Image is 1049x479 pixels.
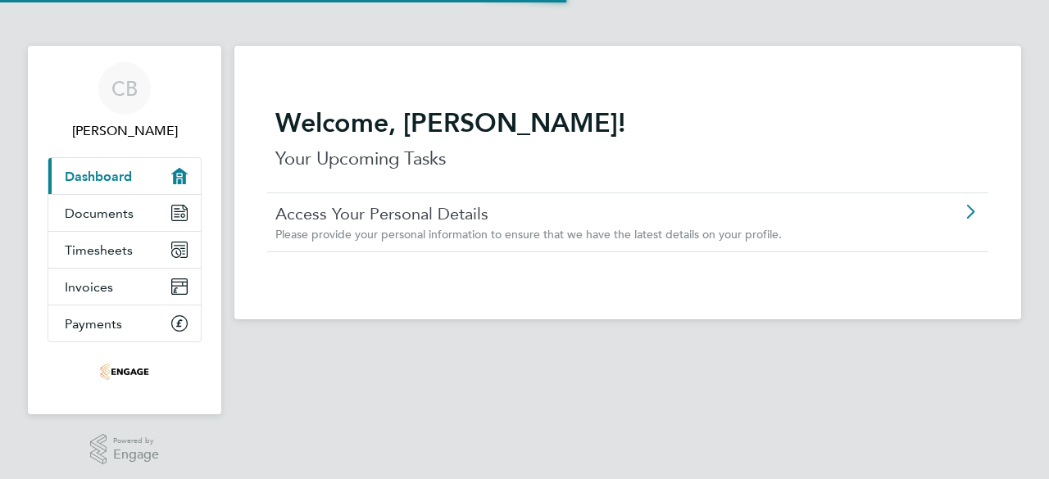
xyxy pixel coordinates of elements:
[48,269,201,305] a: Invoices
[111,78,138,99] span: CB
[275,203,888,224] a: Access Your Personal Details
[113,434,159,448] span: Powered by
[65,169,132,184] span: Dashboard
[100,359,149,385] img: omniapeople-logo-retina.png
[48,121,202,141] span: Charles Boyenga
[113,448,159,462] span: Engage
[48,195,201,231] a: Documents
[48,305,201,341] a: Payments
[65,242,133,258] span: Timesheets
[65,206,134,221] span: Documents
[65,316,122,332] span: Payments
[28,46,221,414] nav: Main navigation
[48,158,201,194] a: Dashboard
[275,106,980,139] h2: Welcome, [PERSON_NAME]!
[48,232,201,268] a: Timesheets
[48,62,202,141] a: CB[PERSON_NAME]
[65,279,113,295] span: Invoices
[48,359,202,385] a: Go to home page
[90,434,160,465] a: Powered byEngage
[275,227,782,242] span: Please provide your personal information to ensure that we have the latest details on your profile.
[275,146,980,172] p: Your Upcoming Tasks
